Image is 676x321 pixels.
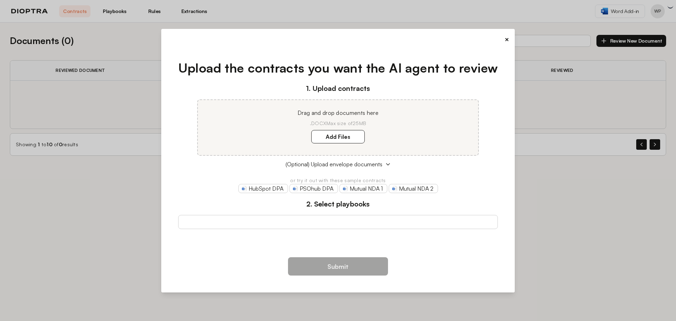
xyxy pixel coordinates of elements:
[505,35,509,44] button: ×
[339,184,387,193] a: Mutual NDA 1
[178,199,498,209] h3: 2. Select playbooks
[206,120,470,127] p: .DOCX Max size of 25MB
[238,184,288,193] a: HubSpot DPA
[178,160,498,168] button: (Optional) Upload envelope documents
[286,160,382,168] span: (Optional) Upload envelope documents
[178,177,498,184] p: or try it out with these sample contracts
[288,257,388,276] button: Submit
[206,109,470,117] p: Drag and drop documents here
[311,130,365,143] label: Add Files
[178,58,498,78] h1: Upload the contracts you want the AI agent to review
[178,83,498,94] h3: 1. Upload contracts
[289,184,338,193] a: PSOhub DPA
[389,184,438,193] a: Mutual NDA 2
